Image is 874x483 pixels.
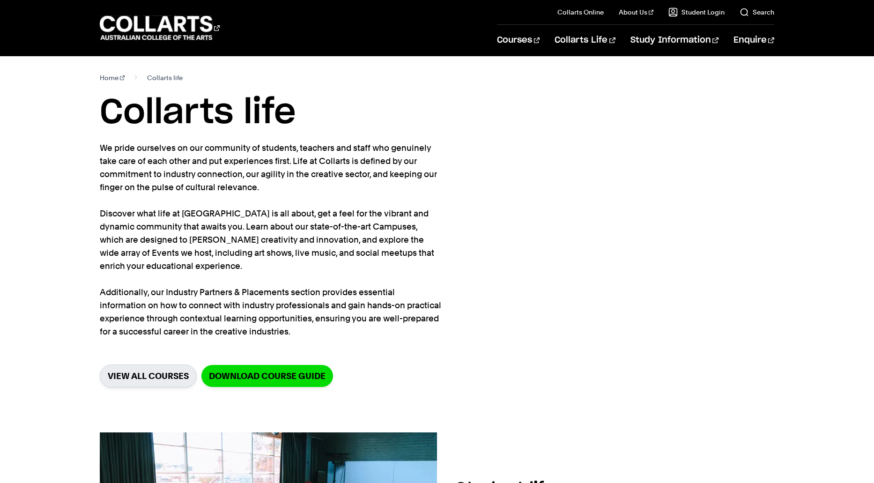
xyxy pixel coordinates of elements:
a: Student Login [668,7,725,17]
a: Download Course Guide [201,365,333,387]
a: Collarts Online [557,7,604,17]
a: Enquire [733,25,774,56]
a: Study Information [630,25,718,56]
a: About Us [619,7,653,17]
div: Go to homepage [100,15,220,41]
a: Collarts Life [555,25,615,56]
a: Courses [497,25,540,56]
span: Collarts life [147,71,183,84]
a: Home [100,71,125,84]
h1: Collarts life [100,92,774,134]
a: VIEW ALL COURSES [100,364,197,387]
a: Search [740,7,774,17]
p: We pride ourselves on our community of students, teachers and staff who genuinely take care of ea... [100,141,442,338]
